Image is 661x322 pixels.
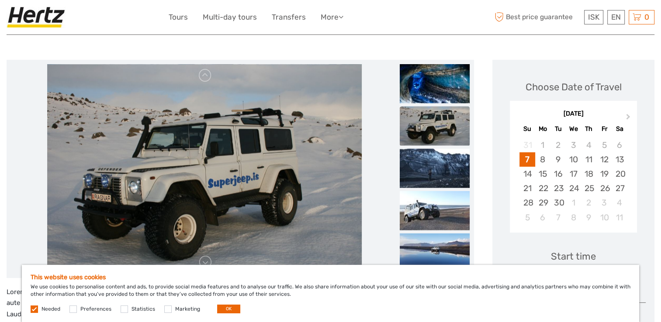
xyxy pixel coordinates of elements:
[400,233,470,272] img: 67d3a20655ab485eb603e5cf21ac49ae_slider_thumbnail.jpg
[400,64,470,103] img: c16f164d5d5941e1a4203e381c0c4694_slider_thumbnail.jpg
[7,7,69,28] img: Hertz
[566,152,581,167] div: Choose Wednesday, September 10th, 2025
[581,123,596,135] div: Th
[612,138,627,152] div: Not available Saturday, September 6th, 2025
[519,195,535,210] div: Choose Sunday, September 28th, 2025
[612,167,627,181] div: Choose Saturday, September 20th, 2025
[535,181,550,195] div: Choose Monday, September 22nd, 2025
[31,274,630,281] h5: This website uses cookies
[132,305,155,313] label: Statistics
[612,210,627,225] div: Choose Saturday, October 11th, 2025
[581,138,596,152] div: Not available Thursday, September 4th, 2025
[535,195,550,210] div: Choose Monday, September 29th, 2025
[566,210,581,225] div: Choose Wednesday, October 8th, 2025
[607,10,625,24] div: EN
[581,195,596,210] div: Choose Thursday, October 2nd, 2025
[612,123,627,135] div: Sa
[175,305,200,313] label: Marketing
[217,305,240,313] button: OK
[550,210,566,225] div: Choose Tuesday, October 7th, 2025
[612,152,627,167] div: Choose Saturday, September 13th, 2025
[80,305,111,313] label: Preferences
[612,195,627,210] div: Choose Saturday, October 4th, 2025
[169,11,188,24] a: Tours
[581,167,596,181] div: Choose Thursday, September 18th, 2025
[47,64,362,274] img: 6c794daf04cb4f25a6e6832866abf7e7_main_slider.jpg
[596,138,612,152] div: Not available Friday, September 5th, 2025
[581,181,596,195] div: Choose Thursday, September 25th, 2025
[596,181,612,195] div: Choose Friday, September 26th, 2025
[535,167,550,181] div: Choose Monday, September 15th, 2025
[272,11,306,24] a: Transfers
[596,167,612,181] div: Choose Friday, September 19th, 2025
[596,195,612,210] div: Choose Friday, October 3rd, 2025
[400,191,470,230] img: 5c70a9d9045445a0a73e0dda462c3b30_slider_thumbnail.jpg
[566,167,581,181] div: Choose Wednesday, September 17th, 2025
[492,10,582,24] span: Best price guarantee
[566,195,581,210] div: Choose Wednesday, October 1st, 2025
[550,138,566,152] div: Not available Tuesday, September 2nd, 2025
[519,138,535,152] div: Not available Sunday, August 31st, 2025
[535,210,550,225] div: Choose Monday, October 6th, 2025
[535,152,550,167] div: Choose Monday, September 8th, 2025
[596,210,612,225] div: Choose Friday, October 10th, 2025
[100,14,111,24] button: Open LiveChat chat widget
[321,11,343,24] a: More
[550,181,566,195] div: Choose Tuesday, September 23rd, 2025
[622,112,636,126] button: Next Month
[535,123,550,135] div: Mo
[566,138,581,152] div: Not available Wednesday, September 3rd, 2025
[510,110,637,119] div: [DATE]
[519,167,535,181] div: Choose Sunday, September 14th, 2025
[535,138,550,152] div: Not available Monday, September 1st, 2025
[550,195,566,210] div: Choose Tuesday, September 30th, 2025
[513,138,634,225] div: month 2025-09
[596,123,612,135] div: Fr
[400,148,470,188] img: d0eafa7ba5ee4871a591da9b31679dc6_slider_thumbnail.jpg
[551,250,596,263] div: Start time
[519,152,535,167] div: Choose Sunday, September 7th, 2025
[12,15,99,22] p: We're away right now. Please check back later!
[581,152,596,167] div: Choose Thursday, September 11th, 2025
[519,181,535,195] div: Choose Sunday, September 21st, 2025
[550,152,566,167] div: Choose Tuesday, September 9th, 2025
[526,80,622,94] div: Choose Date of Travel
[400,106,470,145] img: 6c794daf04cb4f25a6e6832866abf7e7_slider_thumbnail.jpg
[581,210,596,225] div: Choose Thursday, October 9th, 2025
[519,123,535,135] div: Su
[643,13,651,21] span: 0
[566,123,581,135] div: We
[588,13,599,21] span: ISK
[203,11,257,24] a: Multi-day tours
[596,152,612,167] div: Choose Friday, September 12th, 2025
[42,305,60,313] label: Needed
[566,181,581,195] div: Choose Wednesday, September 24th, 2025
[22,265,639,322] div: We use cookies to personalise content and ads, to provide social media features and to analyse ou...
[612,181,627,195] div: Choose Saturday, September 27th, 2025
[519,210,535,225] div: Choose Sunday, October 5th, 2025
[550,167,566,181] div: Choose Tuesday, September 16th, 2025
[550,123,566,135] div: Tu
